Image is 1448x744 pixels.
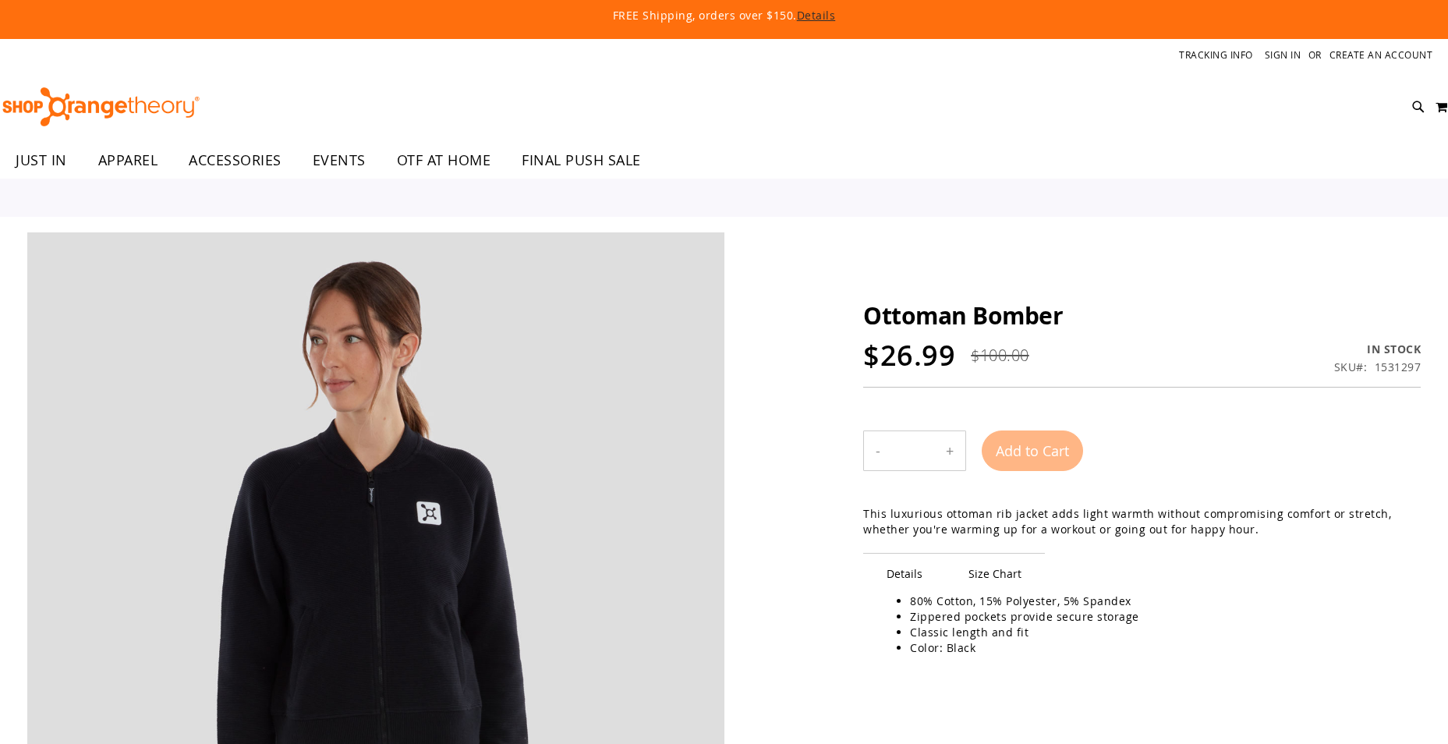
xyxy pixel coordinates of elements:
[1179,48,1253,62] a: Tracking Info
[256,8,1191,23] p: FREE Shipping, orders over $150.
[863,299,1063,331] span: Ottoman Bomber
[313,143,366,178] span: EVENTS
[910,625,1405,640] li: Classic length and fit
[910,593,1405,609] li: 80% Cotton, 15% Polyester, 5% Spandex
[863,336,955,374] span: $26.99
[1329,48,1433,62] a: Create an Account
[506,143,657,178] a: FINAL PUSH SALE
[522,143,641,178] span: FINAL PUSH SALE
[892,432,934,469] input: Product quantity
[381,143,507,179] a: OTF AT HOME
[1265,48,1301,62] a: Sign In
[1375,360,1421,375] div: 1531297
[1334,360,1368,374] strong: SKU
[863,553,946,593] span: Details
[863,506,1421,537] div: This luxurious ottoman rib jacket adds light warmth without compromising comfort or stretch, whet...
[297,143,381,179] a: EVENTS
[945,553,1045,593] span: Size Chart
[83,143,174,179] a: APPAREL
[98,143,158,178] span: APPAREL
[910,609,1405,625] li: Zippered pockets provide secure storage
[16,143,67,178] span: JUST IN
[173,143,297,179] a: ACCESSORIES
[397,143,491,178] span: OTF AT HOME
[971,345,1029,366] span: $100.00
[910,640,1405,656] li: Color: Black
[1334,342,1421,357] div: Availability
[934,431,965,470] button: Increase product quantity
[1334,342,1421,357] div: In stock
[797,8,836,23] a: Details
[864,431,892,470] button: Decrease product quantity
[189,143,281,178] span: ACCESSORIES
